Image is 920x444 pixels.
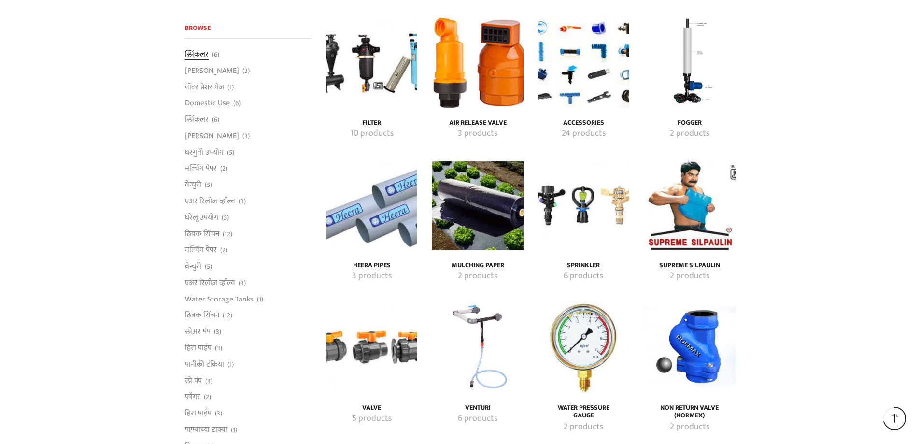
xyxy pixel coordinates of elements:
a: [PERSON_NAME] [185,62,239,79]
span: (3) [239,278,246,288]
h4: Filter [337,119,407,127]
a: हिरा पाईप [185,340,212,357]
img: Heera Pipes [326,159,417,251]
a: पाण्याच्या टाक्या [185,421,227,438]
span: (5) [227,148,234,158]
a: Visit product category Mulching Paper [442,270,512,283]
a: Visit product category Valve [326,301,417,393]
a: हिरा पाईप [185,405,212,422]
span: (3) [239,197,246,206]
a: Water Storage Tanks [185,291,254,307]
span: (2) [220,245,227,255]
a: Visit product category Valve [337,413,407,425]
a: Visit product category Water Pressure Gauge [549,421,619,433]
a: वॉटर प्रेशर गेज [185,79,224,95]
a: वेन्चुरी [185,258,201,275]
a: Visit product category Fogger [654,119,724,127]
span: (1) [227,83,234,92]
a: Visit product category Venturi [442,404,512,412]
span: (5) [222,213,229,223]
a: Visit product category Accessories [538,17,629,108]
a: मल्चिंग पेपर [185,160,217,177]
span: (3) [205,376,212,386]
a: स्प्रेअर पंप [185,324,211,340]
h4: Mulching Paper [442,261,512,270]
span: Browse [185,22,211,33]
a: [PERSON_NAME] [185,128,239,144]
a: Visit product category Venturi [442,413,512,425]
a: वेन्चुरी [185,177,201,193]
a: Visit product category Filter [326,17,417,108]
span: (1) [231,425,237,435]
h4: Air Release Valve [442,119,512,127]
h4: Accessories [549,119,619,127]
a: Visit product category Heera Pipes [326,159,417,251]
span: (6) [212,50,219,59]
a: Visit product category Accessories [549,119,619,127]
a: ठिबक सिंचन [185,226,219,242]
a: एअर रिलीज व्हाॅल्व [185,274,235,291]
a: Visit product category Fogger [644,17,735,108]
a: Domestic Use [185,95,230,112]
a: Visit product category Supreme Silpaulin [654,270,724,283]
h4: Non Return Valve (Normex) [654,404,724,420]
img: Filter [326,17,417,108]
span: (6) [212,115,219,125]
a: Visit product category Sprinkler [549,261,619,270]
a: Visit product category Supreme Silpaulin [644,159,735,251]
span: (5) [205,180,212,190]
mark: 2 products [670,270,709,283]
a: Visit product category Water Pressure Gauge [538,301,629,393]
h4: Venturi [442,404,512,412]
a: Visit product category Fogger [654,128,724,140]
mark: 5 products [352,413,392,425]
a: Visit product category Heera Pipes [337,261,407,270]
mark: 6 products [564,270,603,283]
a: फॉगर [185,389,200,405]
a: Visit product category Filter [337,119,407,127]
mark: 6 products [458,413,497,425]
span: (3) [215,344,222,353]
span: (6) [233,99,241,108]
mark: 2 products [670,421,709,433]
img: Supreme Silpaulin [644,159,735,251]
mark: 2 products [564,421,603,433]
a: घरगुती उपयोग [185,144,224,160]
mark: 24 products [562,128,606,140]
a: पानीकी टंकिया [185,356,224,372]
img: Water Pressure Gauge [538,301,629,393]
span: (2) [204,392,211,402]
a: Visit product category Air Release Valve [432,17,523,108]
a: Visit product category Air Release Valve [442,119,512,127]
img: Non Return Valve (Normex) [644,301,735,393]
span: (1) [227,360,234,370]
h4: Sprinkler [549,261,619,270]
a: Visit product category Mulching Paper [432,159,523,251]
span: (3) [242,131,250,141]
mark: 10 products [350,128,394,140]
a: Visit product category Accessories [549,128,619,140]
h4: Fogger [654,119,724,127]
img: Venturi [432,301,523,393]
img: Sprinkler [538,159,629,251]
a: Visit product category Sprinkler [549,270,619,283]
a: स्प्रिंकलर [185,49,209,62]
a: Visit product category Heera Pipes [337,270,407,283]
mark: 2 products [670,128,709,140]
img: Valve [326,301,417,393]
a: Visit product category Non Return Valve (Normex) [644,301,735,393]
img: Fogger [644,17,735,108]
a: Visit product category Valve [337,404,407,412]
a: स्प्रिंकलर [185,112,209,128]
span: (5) [205,262,212,272]
a: Visit product category Water Pressure Gauge [549,404,619,420]
h4: Supreme Silpaulin [654,261,724,270]
a: एअर रिलीज व्हाॅल्व [185,193,235,210]
span: (1) [257,295,263,304]
a: Visit product category Mulching Paper [442,261,512,270]
a: स्प्रे पंप [185,372,202,389]
a: Visit product category Air Release Valve [442,128,512,140]
a: Visit product category Filter [337,128,407,140]
a: Visit product category Sprinkler [538,159,629,251]
img: Accessories [538,17,629,108]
